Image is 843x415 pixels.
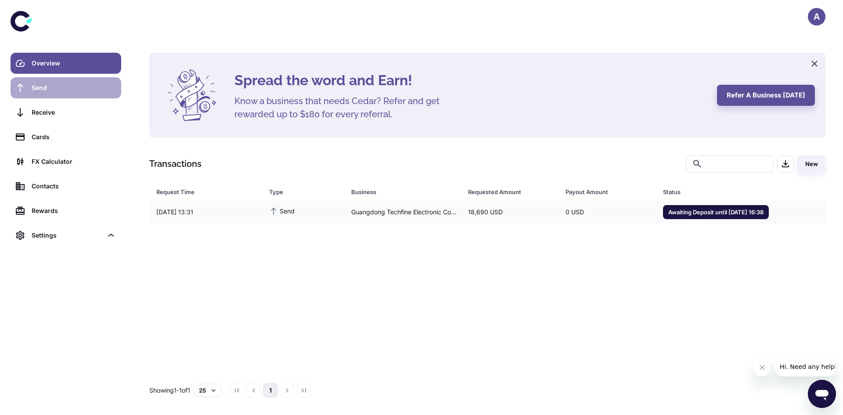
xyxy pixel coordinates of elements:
p: Showing 1-1 of 1 [149,386,190,395]
iframe: Button to launch messaging window [808,380,836,408]
span: Send [269,206,295,216]
span: Hi. Need any help? [5,6,63,13]
span: Request Time [156,186,259,198]
div: Status [663,186,778,198]
button: Refer a business [DATE] [717,85,815,106]
div: Request Time [156,186,247,198]
a: Cards [11,126,121,148]
a: Rewards [11,200,121,221]
div: Type [269,186,329,198]
iframe: Close message [753,359,771,376]
span: Status [663,186,789,198]
div: 0 USD [558,204,656,220]
span: Awaiting Deposit until [DATE] 16:38 [663,207,769,216]
button: New [797,155,825,173]
nav: pagination navigation [229,383,312,397]
div: Cards [32,132,116,142]
div: Guangdong Techfine Electronic Co.,Ltd [344,204,461,220]
a: Send [11,77,121,98]
button: page 1 [263,383,277,397]
a: Contacts [11,176,121,197]
div: FX Calculator [32,157,116,166]
div: Settings [11,225,121,246]
span: Type [269,186,340,198]
button: 25 [194,384,222,397]
a: FX Calculator [11,151,121,172]
a: Receive [11,102,121,123]
iframe: Message from company [775,357,836,376]
h5: Know a business that needs Cedar? Refer and get rewarded up to $180 for every referral. [234,94,454,121]
div: Settings [32,231,103,240]
h4: Spread the word and Earn! [234,70,706,91]
div: Receive [32,108,116,117]
div: Requested Amount [468,186,544,198]
div: Payout Amount [566,186,641,198]
div: Contacts [32,181,116,191]
div: 18,690 USD [461,204,558,220]
button: A [808,8,825,25]
div: Send [32,83,116,93]
div: Overview [32,58,116,68]
h1: Transactions [149,157,202,170]
div: Rewards [32,206,116,216]
span: Requested Amount [468,186,555,198]
span: Payout Amount [566,186,652,198]
div: [DATE] 13:31 [149,204,262,220]
a: Overview [11,53,121,74]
